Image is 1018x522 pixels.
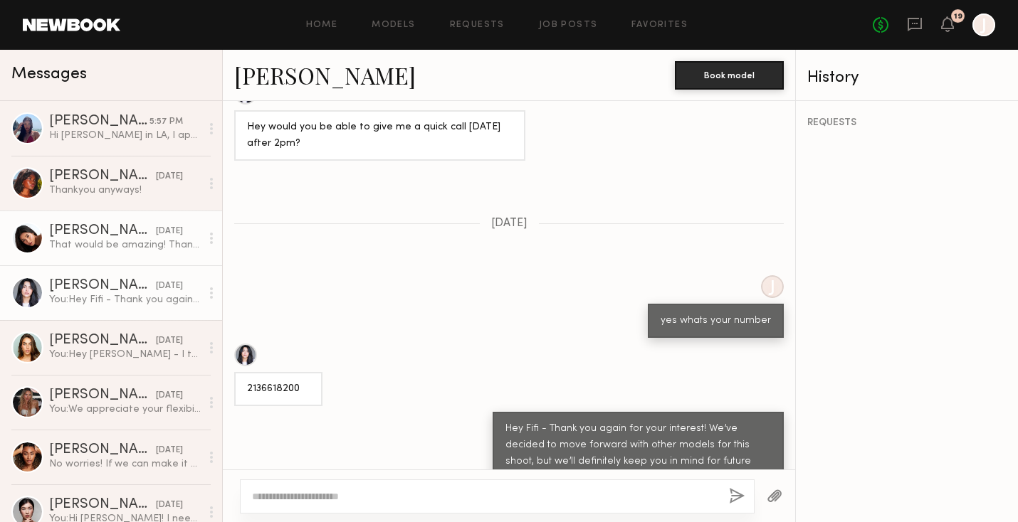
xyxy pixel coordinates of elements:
[49,403,201,416] div: You: We appreciate your flexibility! Just want to confirm is your waist size for jeans 24?
[49,457,201,471] div: No worries! If we can make it $325 that will work. If not I totally understand!
[372,21,415,30] a: Models
[49,348,201,361] div: You: Hey [PERSON_NAME] - I texted you about more details for [DATE] but the messages are green ar...
[156,225,183,238] div: [DATE]
[156,444,183,457] div: [DATE]
[954,13,962,21] div: 19
[661,313,771,329] div: yes whats your number
[156,389,183,403] div: [DATE]
[972,14,995,36] a: J
[149,115,183,129] div: 5:57 PM
[49,388,156,403] div: [PERSON_NAME]
[505,421,771,486] div: Hey Fifi - Thank you again for your interest! We’ve decided to move forward with other models for...
[49,169,156,183] div: [PERSON_NAME]
[807,118,1007,128] div: REQUESTS
[11,66,87,82] span: Messages
[156,334,183,348] div: [DATE]
[156,499,183,512] div: [DATE]
[49,114,149,129] div: [PERSON_NAME]
[247,381,310,398] div: 2136618200
[675,61,784,90] button: Book model
[49,293,201,307] div: You: Hey Fifi - Thank you again for your interest! We’ve decided to move forward with other model...
[156,170,183,183] div: [DATE]
[49,183,201,197] div: Thankyou anyways!
[49,443,156,457] div: [PERSON_NAME]
[631,21,688,30] a: Favorites
[49,224,156,238] div: [PERSON_NAME]
[247,119,513,152] div: Hey would you be able to give me a quick call [DATE] after 2pm?
[49,238,201,252] div: That would be amazing! Thank you so much!
[675,68,784,80] a: Book model
[234,60,416,90] a: [PERSON_NAME]
[49,334,156,348] div: [PERSON_NAME]
[539,21,598,30] a: Job Posts
[306,21,338,30] a: Home
[807,70,1007,86] div: History
[49,129,201,142] div: Hi [PERSON_NAME] in LA, I apologize for the late response. I’ve been out of office as I was sick ...
[156,279,183,293] div: [DATE]
[450,21,505,30] a: Requests
[491,218,528,230] span: [DATE]
[49,279,156,293] div: [PERSON_NAME]
[49,498,156,512] div: [PERSON_NAME]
